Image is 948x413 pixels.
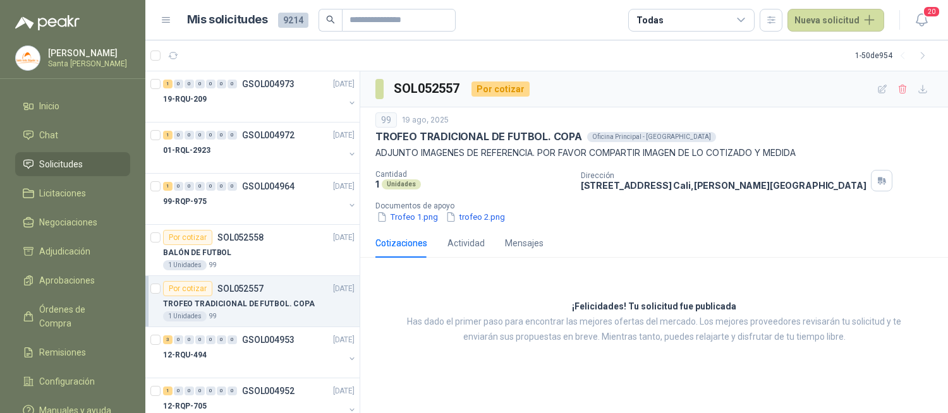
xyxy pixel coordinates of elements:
[185,80,194,88] div: 0
[242,335,295,344] p: GSOL004953
[15,297,130,335] a: Órdenes de Compra
[39,186,86,200] span: Licitaciones
[206,182,216,191] div: 0
[163,247,231,259] p: BALÓN DE FUTBOL
[39,128,58,142] span: Chat
[910,9,933,32] button: 20
[39,244,90,258] span: Adjudicación
[163,349,207,361] p: 12-RQU-494
[206,335,216,344] div: 0
[333,232,355,244] p: [DATE]
[209,311,217,321] p: 99
[163,281,212,296] div: Por cotizar
[15,94,130,118] a: Inicio
[174,131,183,140] div: 0
[444,210,506,224] button: trofeo 2.png
[15,268,130,292] a: Aprobaciones
[242,131,295,140] p: GSOL004972
[163,131,173,140] div: 1
[15,210,130,234] a: Negociaciones
[39,99,59,113] span: Inicio
[572,299,736,314] h3: ¡Felicidades! Tu solicitud fue publicada
[228,335,237,344] div: 0
[185,131,194,140] div: 0
[163,80,173,88] div: 1
[174,386,183,395] div: 0
[228,386,237,395] div: 0
[636,13,663,27] div: Todas
[217,284,264,293] p: SOL052557
[375,201,943,210] p: Documentos de apoyo
[787,9,884,32] button: Nueva solicitud
[217,182,226,191] div: 0
[163,196,207,208] p: 99-RQP-975
[206,80,216,88] div: 0
[39,374,95,388] span: Configuración
[163,179,357,219] a: 1 0 0 0 0 0 0 GSOL004964[DATE] 99-RQP-975
[185,386,194,395] div: 0
[394,79,461,99] h3: SOL052557
[923,6,940,18] span: 20
[471,81,530,97] div: Por cotizar
[375,179,379,189] p: 1
[174,335,183,344] div: 0
[163,335,173,344] div: 3
[195,182,205,191] div: 0
[587,132,716,142] div: Oficina Principal - [GEOGRAPHIC_DATA]
[195,335,205,344] div: 0
[242,182,295,191] p: GSOL004964
[195,386,205,395] div: 0
[447,236,485,250] div: Actividad
[228,80,237,88] div: 0
[163,93,207,105] p: 19-RQU-209
[163,128,357,168] a: 1 0 0 0 0 0 0 GSOL004972[DATE] 01-RQL-2923
[375,170,571,179] p: Cantidad
[39,302,118,330] span: Órdenes de Compra
[48,60,127,68] p: Santa [PERSON_NAME]
[402,114,449,126] p: 19 ago, 2025
[15,123,130,147] a: Chat
[163,298,315,310] p: TROFEO TRADICIONAL DE FUTBOL. COPA
[333,181,355,193] p: [DATE]
[326,15,335,24] span: search
[15,239,130,263] a: Adjudicación
[375,112,397,128] div: 99
[375,210,439,224] button: Trofeo 1.png
[392,314,916,345] p: Has dado el primer paso para encontrar las mejores ofertas del mercado. Los mejores proveedores r...
[855,45,933,66] div: 1 - 50 de 954
[39,273,95,287] span: Aprobaciones
[217,335,226,344] div: 0
[163,76,357,117] a: 1 0 0 0 0 0 0 GSOL004973[DATE] 19-RQU-209
[242,80,295,88] p: GSOL004973
[163,182,173,191] div: 1
[217,386,226,395] div: 0
[145,225,360,276] a: Por cotizarSOL052558[DATE] BALÓN DE FUTBOL1 Unidades99
[505,236,544,250] div: Mensajes
[242,386,295,395] p: GSOL004952
[217,80,226,88] div: 0
[209,260,217,270] p: 99
[278,13,308,28] span: 9214
[581,180,866,191] p: [STREET_ADDRESS] Cali , [PERSON_NAME][GEOGRAPHIC_DATA]
[228,182,237,191] div: 0
[163,230,212,245] div: Por cotizar
[195,80,205,88] div: 0
[187,11,268,29] h1: Mis solicitudes
[163,260,207,270] div: 1 Unidades
[333,334,355,346] p: [DATE]
[206,386,216,395] div: 0
[185,335,194,344] div: 0
[333,129,355,141] p: [DATE]
[217,233,264,242] p: SOL052558
[228,131,237,140] div: 0
[163,145,210,157] p: 01-RQL-2923
[333,78,355,90] p: [DATE]
[39,157,83,171] span: Solicitudes
[163,332,357,373] a: 3 0 0 0 0 0 0 GSOL004953[DATE] 12-RQU-494
[163,386,173,395] div: 1
[174,80,183,88] div: 0
[174,182,183,191] div: 0
[163,311,207,321] div: 1 Unidades
[375,146,933,160] p: ADJUNTO IMAGENES DE REFERENCIA. POR FAVOR COMPARTIR IMAGEN DE LO COTIZADO Y MEDIDA
[333,385,355,397] p: [DATE]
